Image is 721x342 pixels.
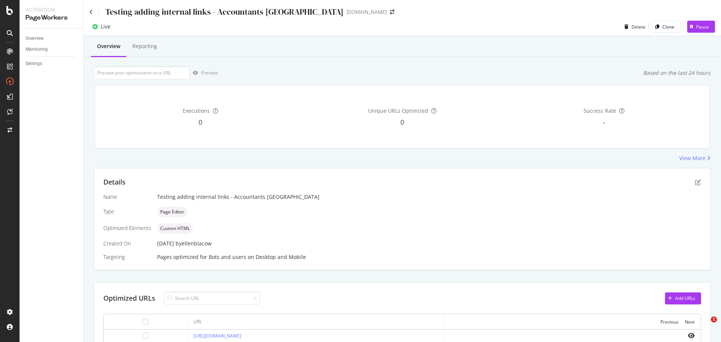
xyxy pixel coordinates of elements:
[621,21,645,33] button: Delete
[190,67,218,79] button: Preview
[105,6,344,18] div: Testing adding internal links - Accountants [GEOGRAPHIC_DATA]
[157,223,193,234] div: neutral label
[26,60,78,68] a: Settings
[97,42,120,50] div: Overview
[390,9,394,15] div: arrow-right-arrow-left
[94,66,190,79] input: Preview your optimization on a URL
[652,21,681,33] button: Clone
[198,118,202,127] span: 0
[685,317,695,326] button: Next
[347,8,387,16] div: [DOMAIN_NAME]
[679,154,710,162] a: View More
[660,317,679,326] button: Previous
[101,23,111,30] div: Live
[26,14,77,22] div: PageWorkers
[685,319,695,325] div: Next
[103,224,151,232] div: Optimized Elements
[194,318,202,325] div: URL
[662,24,674,30] div: Clone
[103,253,151,261] div: Targeting
[256,253,306,261] div: Desktop and Mobile
[26,60,42,68] div: Settings
[176,240,212,247] div: by ellenblacow
[400,118,404,127] span: 0
[89,9,93,15] a: Click to go back
[687,21,715,33] button: Pause
[194,333,241,339] a: [URL][DOMAIN_NAME]
[103,240,151,247] div: Created On
[368,107,428,114] span: Unique URLs Optimized
[164,292,260,305] input: Search URL
[103,208,151,215] div: Type
[583,107,616,114] span: Success Rate
[26,45,48,53] div: Monitoring
[26,35,44,42] div: Overview
[157,193,701,201] div: Testing adding internal links - Accountants [GEOGRAPHIC_DATA]
[688,333,695,339] i: eye
[103,177,126,187] div: Details
[160,226,190,231] span: Custom HTML
[711,316,717,322] span: 1
[160,210,184,214] span: Page Editor
[696,24,709,30] div: Pause
[157,240,701,247] div: [DATE]
[103,294,155,303] div: Optimized URLs
[132,42,157,50] div: Reporting
[665,292,701,304] button: Add URLs
[26,45,78,53] a: Monitoring
[103,193,151,201] div: Name
[643,69,710,77] div: Based on the last 24 hours
[201,70,218,76] div: Preview
[209,253,246,261] div: Bots and users
[157,253,701,261] div: Pages optimized for on
[26,6,77,14] div: Activation
[675,295,695,301] div: Add URLs
[603,118,605,127] span: -
[26,35,78,42] a: Overview
[679,154,706,162] div: View More
[183,107,210,114] span: Executions
[157,207,187,217] div: neutral label
[660,319,679,325] div: Previous
[695,316,713,334] iframe: Intercom live chat
[632,24,645,30] div: Delete
[695,179,701,185] div: pen-to-square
